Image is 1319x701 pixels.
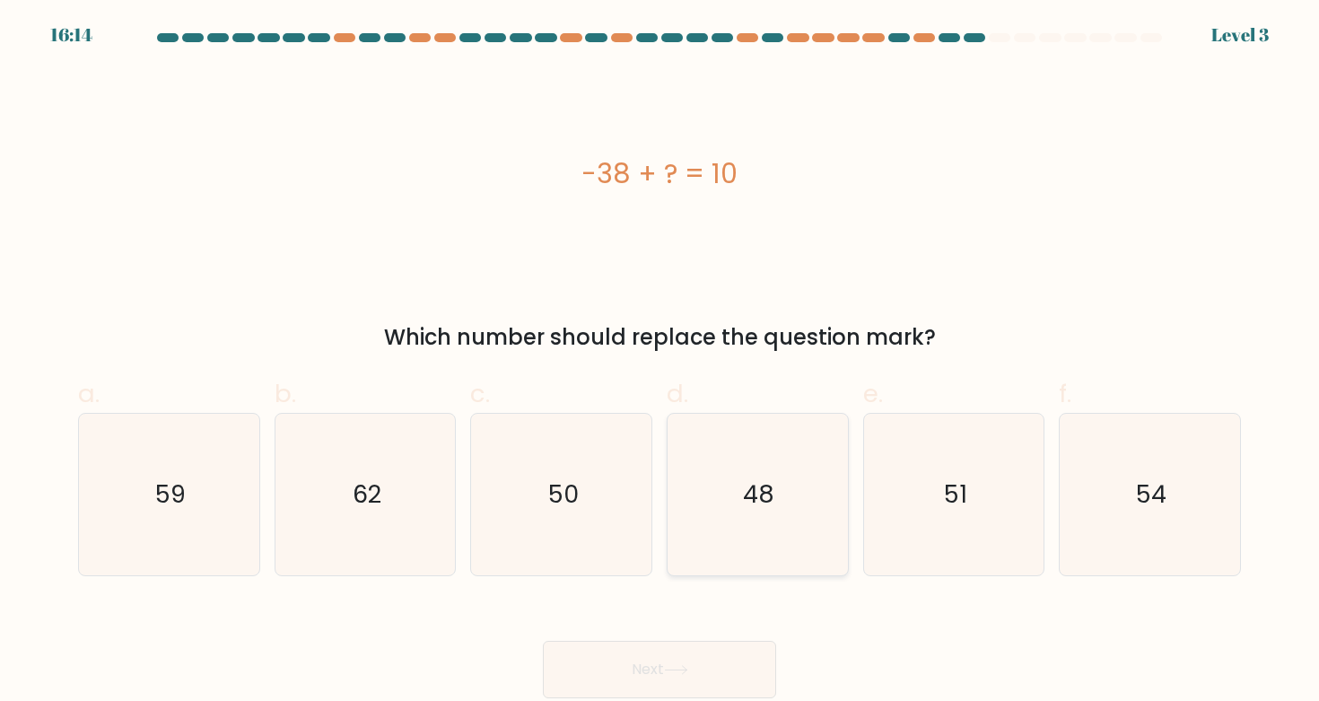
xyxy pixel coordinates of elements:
span: d. [667,376,688,411]
span: e. [863,376,883,411]
span: c. [470,376,490,411]
span: a. [78,376,100,411]
span: f. [1059,376,1071,411]
div: Which number should replace the question mark? [89,321,1230,354]
text: 50 [547,478,578,511]
text: 48 [744,478,775,511]
div: -38 + ? = 10 [78,153,1241,194]
div: Level 3 [1211,22,1269,48]
span: b. [275,376,296,411]
div: 16:14 [50,22,92,48]
text: 59 [155,478,186,511]
text: 62 [353,478,381,511]
button: Next [543,641,776,698]
text: 54 [1136,478,1166,511]
text: 51 [944,478,967,511]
